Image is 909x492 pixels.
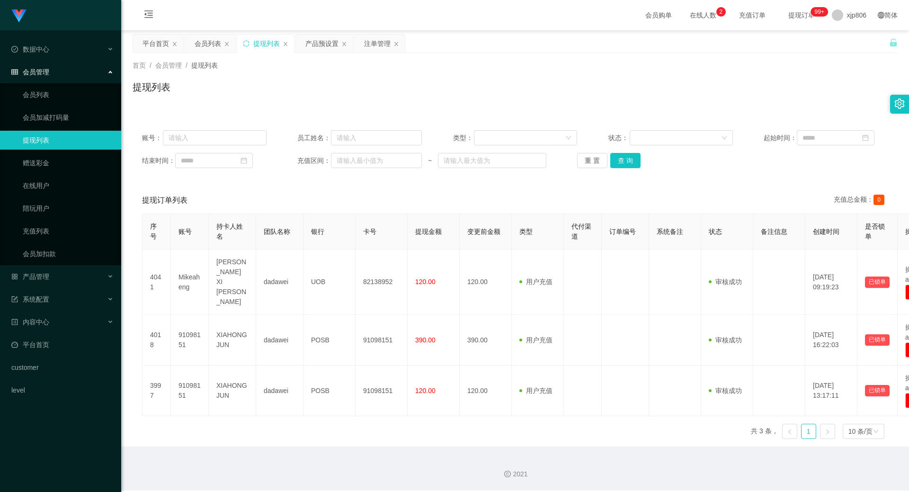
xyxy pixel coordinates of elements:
[142,156,175,166] span: 结束时间：
[243,40,250,47] i: 图标: sync
[331,130,422,145] input: 请输入
[297,156,330,166] span: 充值区间：
[811,7,828,17] sup: 258
[23,131,114,150] a: 提现列表
[608,133,630,143] span: 状态：
[805,250,857,315] td: [DATE] 09:19:23
[865,334,890,346] button: 已锁单
[11,46,18,53] i: 图标: check-circle-o
[364,35,391,53] div: 注单管理
[865,385,890,396] button: 已锁单
[685,12,721,18] span: 在线人数
[142,133,163,143] span: 账号：
[23,176,114,195] a: 在线用户
[805,315,857,366] td: [DATE] 16:22:03
[11,358,114,377] a: customer
[143,35,169,53] div: 平台首页
[171,250,209,315] td: Mikeaheng
[303,250,356,315] td: UOB
[11,319,18,325] i: 图标: profile
[150,223,157,240] span: 序号
[186,62,187,69] span: /
[657,228,683,235] span: 系统备注
[519,228,533,235] span: 类型
[303,366,356,416] td: POSB
[889,38,898,47] i: 图标: unlock
[415,336,436,344] span: 390.00
[23,153,114,172] a: 赠送彩金
[171,366,209,416] td: 91098151
[178,228,192,235] span: 账号
[577,153,607,168] button: 重 置
[801,424,816,439] li: 1
[23,85,114,104] a: 会员列表
[341,41,347,47] i: 图标: close
[393,41,399,47] i: 图标: close
[460,315,512,366] td: 390.00
[719,7,722,17] p: 2
[865,223,885,240] span: 是否锁单
[129,469,901,479] div: 2021
[438,153,546,168] input: 请输入最大值为
[764,133,797,143] span: 起始时间：
[356,366,408,416] td: 91098151
[734,12,770,18] span: 充值订单
[11,9,27,23] img: logo.9652507e.png
[191,62,218,69] span: 提现列表
[11,296,18,303] i: 图标: form
[11,45,49,53] span: 数据中心
[264,228,290,235] span: 团队名称
[23,199,114,218] a: 陪玩用户
[519,278,553,286] span: 用户充值
[11,381,114,400] a: level
[805,366,857,416] td: [DATE] 13:17:11
[311,228,324,235] span: 银行
[11,273,18,280] i: 图标: appstore-o
[155,62,182,69] span: 会员管理
[133,62,146,69] span: 首页
[224,41,230,47] i: 图标: close
[453,133,474,143] span: 类型：
[415,387,436,394] span: 120.00
[865,277,890,288] button: 已锁单
[11,335,114,354] a: 图标: dashboard平台首页
[571,223,591,240] span: 代付渠道
[241,157,247,164] i: 图标: calendar
[609,228,636,235] span: 订单编号
[23,108,114,127] a: 会员加减打码量
[519,336,553,344] span: 用户充值
[894,98,905,109] i: 图标: setting
[150,62,151,69] span: /
[216,223,243,240] span: 持卡人姓名
[566,135,571,142] i: 图标: down
[848,424,873,438] div: 10 条/页
[283,41,288,47] i: 图标: close
[356,250,408,315] td: 82138952
[862,134,869,141] i: 图标: calendar
[873,429,879,435] i: 图标: down
[11,273,49,280] span: 产品管理
[23,222,114,241] a: 充值列表
[787,429,793,435] i: 图标: left
[716,7,726,17] sup: 2
[820,424,835,439] li: 下一页
[356,315,408,366] td: 91098151
[878,12,884,18] i: 图标: global
[142,195,187,206] span: 提现订单列表
[751,424,778,439] li: 共 3 条，
[782,424,797,439] li: 上一页
[209,315,256,366] td: XIAHONGJUN
[519,387,553,394] span: 用户充值
[143,366,171,416] td: 3997
[504,471,511,477] i: 图标: copyright
[709,387,742,394] span: 审核成功
[331,153,422,168] input: 请输入最小值为
[297,133,330,143] span: 员工姓名：
[303,315,356,366] td: POSB
[422,156,438,166] span: ~
[172,41,178,47] i: 图标: close
[784,12,820,18] span: 提现订单
[23,244,114,263] a: 会员加扣款
[415,228,442,235] span: 提现金额
[256,250,303,315] td: dadawei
